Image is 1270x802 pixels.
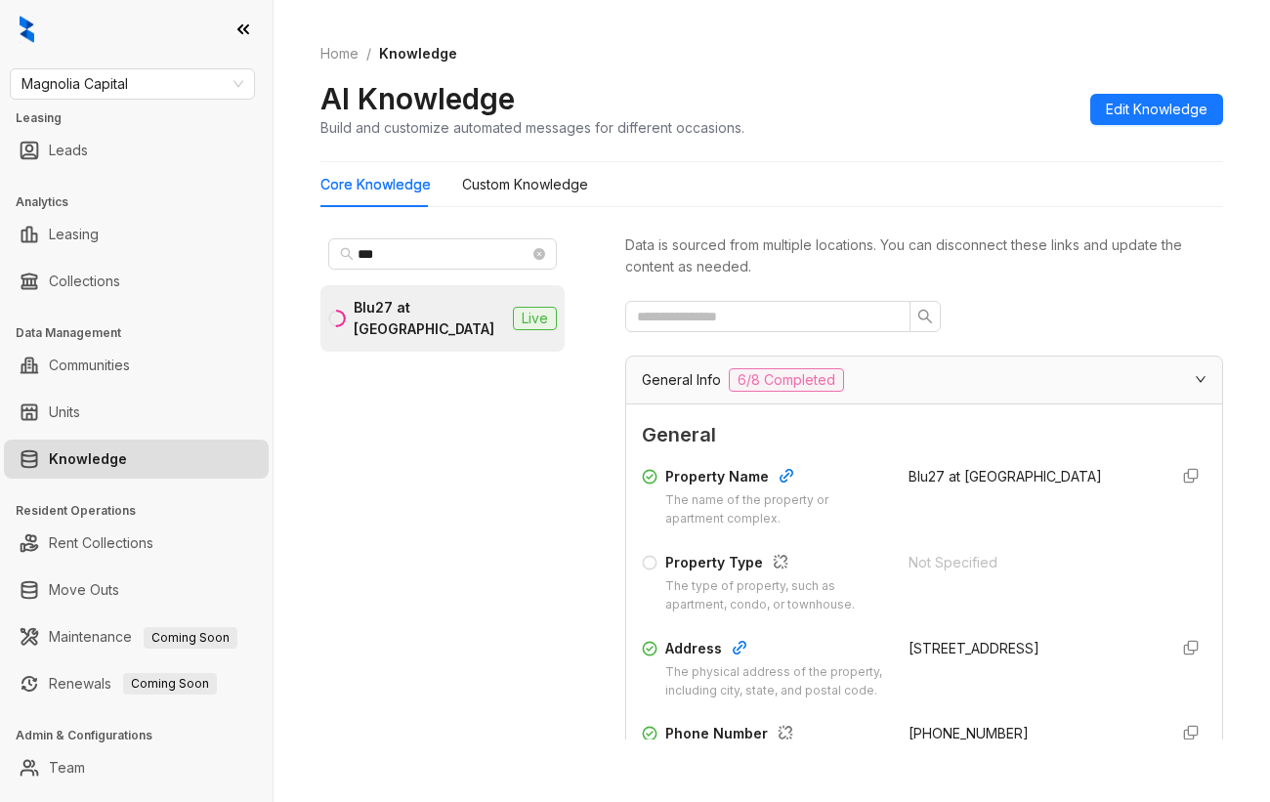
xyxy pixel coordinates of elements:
li: Leads [4,131,269,170]
span: General Info [642,369,721,391]
li: Units [4,393,269,432]
div: Data is sourced from multiple locations. You can disconnect these links and update the content as... [625,234,1223,277]
a: RenewalsComing Soon [49,664,217,703]
h3: Leasing [16,109,273,127]
div: The type of property, such as apartment, condo, or townhouse. [665,577,885,614]
img: logo [20,16,34,43]
li: Move Outs [4,570,269,610]
li: / [366,43,371,64]
li: Rent Collections [4,524,269,563]
div: Not Specified [909,552,1152,573]
a: Units [49,393,80,432]
span: General [642,420,1206,450]
a: Home [317,43,362,64]
li: Renewals [4,664,269,703]
span: 6/8 Completed [729,368,844,392]
a: Team [49,748,85,787]
span: Coming Soon [123,673,217,695]
span: Edit Knowledge [1106,99,1207,120]
h3: Resident Operations [16,502,273,520]
span: expanded [1195,373,1206,385]
span: Live [513,307,557,330]
div: Build and customize automated messages for different occasions. [320,117,744,138]
div: Property Name [665,466,885,491]
li: Team [4,748,269,787]
div: The name of the property or apartment complex. [665,491,885,528]
div: [STREET_ADDRESS] [909,638,1152,659]
span: Magnolia Capital [21,69,243,99]
li: Communities [4,346,269,385]
li: Knowledge [4,440,269,479]
span: search [340,247,354,261]
h3: Admin & Configurations [16,727,273,744]
div: Core Knowledge [320,174,431,195]
h2: AI Knowledge [320,80,515,117]
a: Knowledge [49,440,127,479]
span: Knowledge [379,45,457,62]
span: Coming Soon [144,627,237,649]
div: General Info6/8 Completed [626,357,1222,403]
span: close-circle [533,248,545,260]
span: [PHONE_NUMBER] [909,725,1029,741]
div: The physical address of the property, including city, state, and postal code. [665,663,885,700]
div: Blu27 at [GEOGRAPHIC_DATA] [354,297,505,340]
a: Move Outs [49,570,119,610]
div: Address [665,638,885,663]
a: Leasing [49,215,99,254]
a: Communities [49,346,130,385]
h3: Data Management [16,324,273,342]
h3: Analytics [16,193,273,211]
li: Maintenance [4,617,269,656]
span: Blu27 at [GEOGRAPHIC_DATA] [909,468,1102,485]
div: Custom Knowledge [462,174,588,195]
li: Leasing [4,215,269,254]
a: Rent Collections [49,524,153,563]
div: Property Type [665,552,885,577]
a: Leads [49,131,88,170]
div: Phone Number [665,723,885,748]
button: Edit Knowledge [1090,94,1223,125]
li: Collections [4,262,269,301]
span: search [917,309,933,324]
a: Collections [49,262,120,301]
